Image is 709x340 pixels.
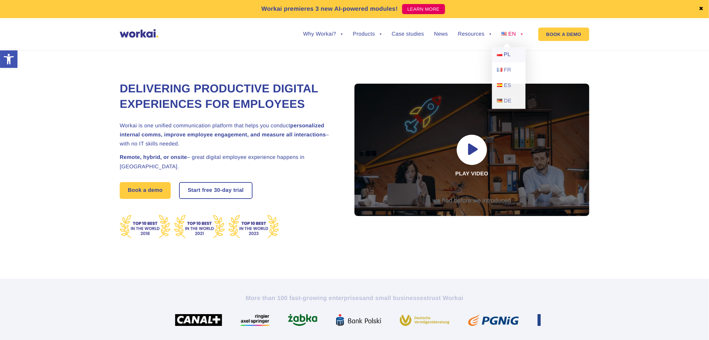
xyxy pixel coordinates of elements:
[120,153,338,171] h2: – great digital employee experience happens in [GEOGRAPHIC_DATA].
[508,31,516,37] span: EN
[120,155,187,160] strong: Remote, hybrid, or onsite
[492,93,526,109] a: DE
[392,32,424,37] a: Case studies
[699,6,704,12] a: ✖
[303,32,343,37] a: Why Workai?
[458,32,491,37] a: Resources
[214,188,232,193] i: 30-day
[434,32,448,37] a: News
[492,62,526,78] a: FR
[538,28,589,41] a: BOOK A DEMO
[261,4,398,13] p: Workai premieres 3 new AI-powered modules!
[504,67,511,73] span: FR
[168,294,541,302] h2: More than 100 fast-growing enterprises trust Workai
[492,78,526,93] a: ES
[120,182,171,199] a: Book a demo
[180,183,252,198] a: Start free30-daytrial
[354,84,589,216] div: Play video
[353,32,382,37] a: Products
[492,47,526,62] a: PL
[504,98,512,104] span: DE
[120,81,338,112] h1: Delivering Productive Digital Experiences for Employees
[504,83,511,88] span: ES
[402,4,445,14] a: LEARN MORE
[504,52,511,57] span: PL
[363,295,427,301] i: and small businesses
[120,121,338,149] h2: Workai is one unified communication platform that helps you conduct – with no IT skills needed.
